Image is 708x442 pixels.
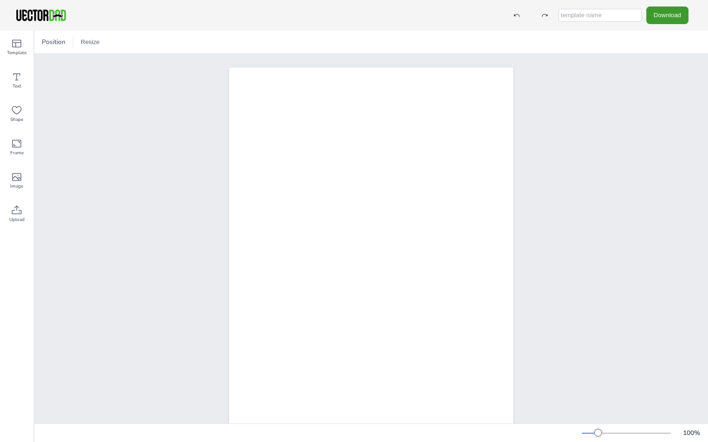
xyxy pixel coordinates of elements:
span: Image [10,183,23,190]
img: VectorDad-1.png [15,8,67,22]
span: Frame [10,149,24,157]
span: Position [40,38,67,46]
span: Upload [9,216,25,223]
span: Text [13,82,21,90]
button: Download [646,6,689,24]
span: Template [7,49,26,57]
span: Shape [10,116,23,123]
button: Resize [77,35,103,50]
input: template name [559,9,642,22]
div: 100 % [680,429,702,437]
